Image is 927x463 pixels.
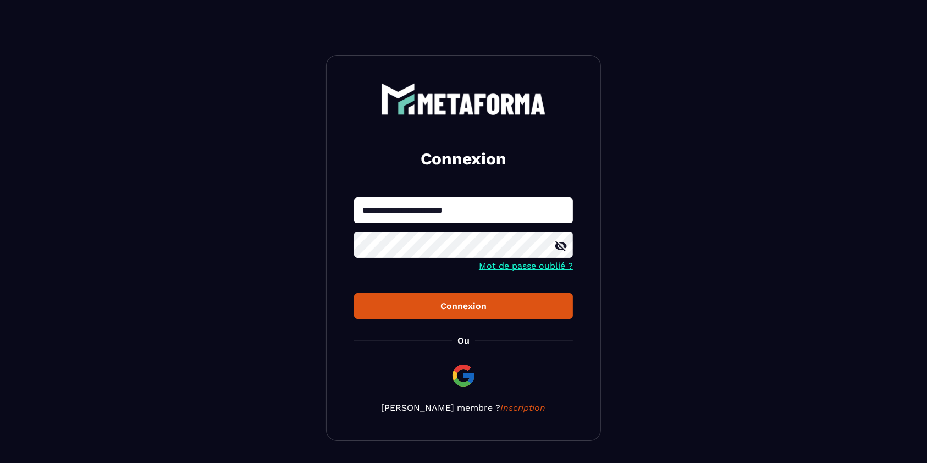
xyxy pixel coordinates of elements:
[501,403,546,413] a: Inscription
[363,301,564,311] div: Connexion
[381,83,546,115] img: logo
[354,403,573,413] p: [PERSON_NAME] membre ?
[457,335,470,346] p: Ou
[450,362,477,389] img: google
[479,261,573,271] a: Mot de passe oublié ?
[367,148,560,170] h2: Connexion
[354,293,573,319] button: Connexion
[354,83,573,115] a: logo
